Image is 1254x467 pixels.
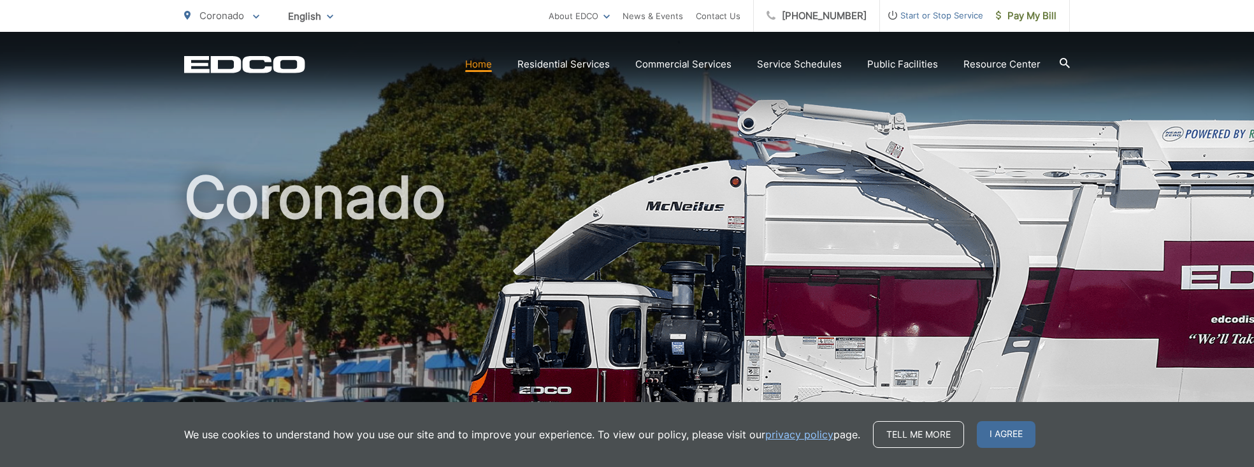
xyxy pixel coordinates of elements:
[996,8,1056,24] span: Pay My Bill
[867,57,938,72] a: Public Facilities
[757,57,842,72] a: Service Schedules
[465,57,492,72] a: Home
[623,8,683,24] a: News & Events
[765,427,833,442] a: privacy policy
[199,10,244,22] span: Coronado
[517,57,610,72] a: Residential Services
[278,5,343,27] span: English
[549,8,610,24] a: About EDCO
[184,427,860,442] p: We use cookies to understand how you use our site and to improve your experience. To view our pol...
[963,57,1041,72] a: Resource Center
[184,55,305,73] a: EDCD logo. Return to the homepage.
[696,8,740,24] a: Contact Us
[635,57,731,72] a: Commercial Services
[873,421,964,448] a: Tell me more
[977,421,1035,448] span: I agree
